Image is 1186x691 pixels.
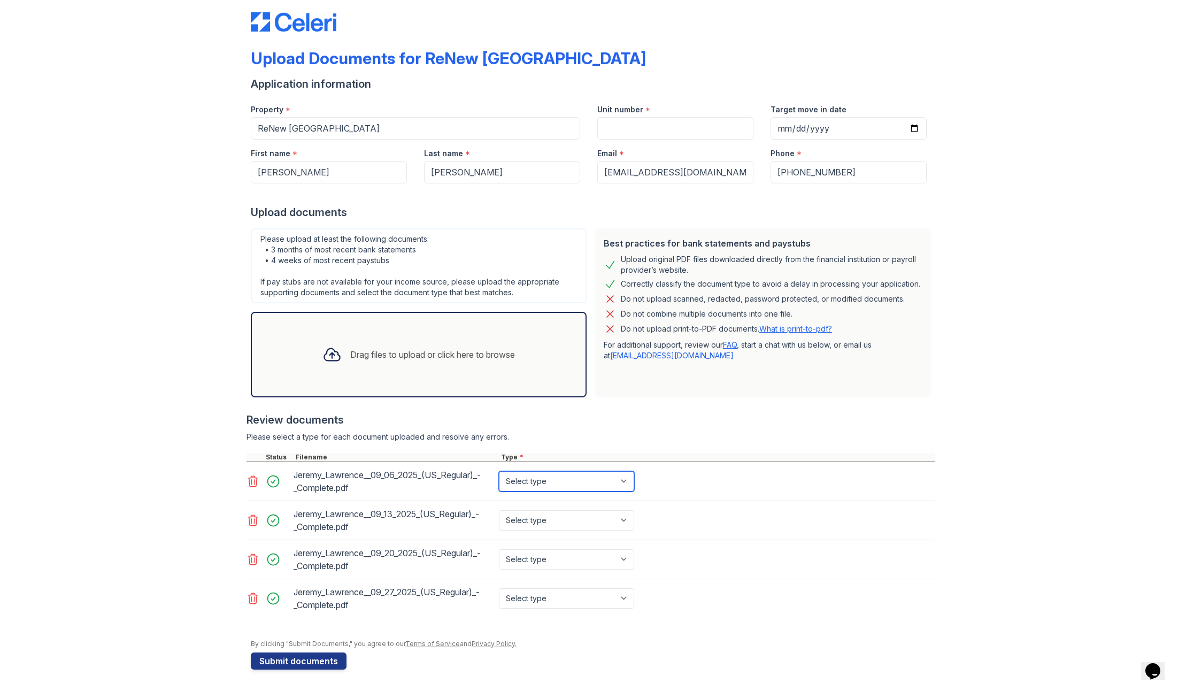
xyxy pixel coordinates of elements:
img: CE_Logo_Blue-a8612792a0a2168367f1c8372b55b34899dd931a85d93a1a3d3e32e68fde9ad4.png [251,12,336,32]
div: Do not upload scanned, redacted, password protected, or modified documents. [621,293,905,305]
div: Drag files to upload or click here to browse [350,348,515,361]
div: Jeremy_Lawrence__09_20_2025_(US_Regular)_-_Complete.pdf [294,544,495,574]
label: First name [251,148,290,159]
div: Review documents [247,412,935,427]
p: For additional support, review our , start a chat with us below, or email us at [604,340,922,361]
button: Submit documents [251,652,346,670]
div: Upload Documents for ReNew [GEOGRAPHIC_DATA] [251,49,646,68]
a: Privacy Policy. [472,640,517,648]
div: Jeremy_Lawrence__09_13_2025_(US_Regular)_-_Complete.pdf [294,505,495,535]
div: Correctly classify the document type to avoid a delay in processing your application. [621,278,920,290]
iframe: chat widget [1141,648,1175,680]
label: Email [597,148,617,159]
a: Terms of Service [405,640,460,648]
div: Please upload at least the following documents: • 3 months of most recent bank statements • 4 wee... [251,228,587,303]
div: Jeremy_Lawrence__09_06_2025_(US_Regular)_-_Complete.pdf [294,466,495,496]
label: Phone [771,148,795,159]
div: Do not combine multiple documents into one file. [621,308,792,320]
a: FAQ [723,340,737,349]
label: Last name [424,148,463,159]
div: Best practices for bank statements and paystubs [604,237,922,250]
div: Upload documents [251,205,935,220]
p: Do not upload print-to-PDF documents. [621,324,832,334]
label: Target move in date [771,104,846,115]
div: Application information [251,76,935,91]
div: Upload original PDF files downloaded directly from the financial institution or payroll provider’... [621,254,922,275]
div: Type [499,453,935,462]
div: By clicking "Submit Documents," you agree to our and [251,640,935,648]
label: Unit number [597,104,643,115]
label: Property [251,104,283,115]
div: Status [264,453,294,462]
a: What is print-to-pdf? [759,324,832,333]
div: Please select a type for each document uploaded and resolve any errors. [247,432,935,442]
div: Filename [294,453,499,462]
div: Jeremy_Lawrence__09_27_2025_(US_Regular)_-_Complete.pdf [294,583,495,613]
a: [EMAIL_ADDRESS][DOMAIN_NAME] [610,351,734,360]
